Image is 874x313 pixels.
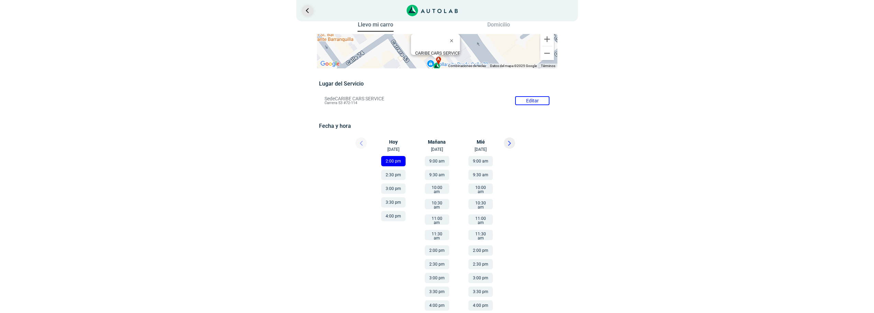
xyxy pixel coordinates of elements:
button: 2:30 pm [468,259,493,269]
button: 2:30 pm [425,259,449,269]
button: 10:30 am [425,199,449,209]
button: 10:30 am [468,199,493,209]
span: Datos del mapa ©2025 Google [490,64,537,68]
img: Google [319,59,341,68]
button: 2:00 pm [425,245,449,256]
button: 10:00 am [425,183,449,194]
button: 4:00 pm [468,300,493,311]
button: Llevo mi carro [357,21,394,32]
h5: Lugar del Servicio [319,80,555,87]
h5: Fecha y hora [319,123,555,129]
a: Link al sitio de autolab [407,7,458,13]
button: 3:30 pm [468,287,493,297]
button: Combinaciones de teclas [448,64,486,68]
a: Términos (se abre en una nueva pestaña) [541,64,555,68]
b: CARIBE CARS SERVICE [415,51,460,56]
button: 4:00 pm [381,211,406,221]
button: 2:00 pm [381,156,406,166]
button: 10:00 am [468,183,493,194]
button: Ampliar [540,32,554,46]
button: 9:30 am [468,170,493,180]
button: 3:00 pm [381,183,406,194]
button: 11:30 am [425,230,449,240]
a: Ir al paso anterior [302,5,313,16]
button: 9:00 am [425,156,449,166]
a: Abre esta zona en Google Maps (se abre en una nueva ventana) [319,59,341,68]
button: 2:30 pm [381,170,406,180]
button: 3:30 pm [381,197,406,208]
div: Carrera 53 #72-114 [415,51,460,61]
button: 4:00 pm [425,300,449,311]
button: Cerrar [445,32,461,49]
button: 3:00 pm [468,273,493,283]
button: Domicilio [480,21,517,31]
span: a [437,57,440,63]
button: 11:00 am [425,214,449,225]
button: 9:00 am [468,156,493,166]
button: 11:30 am [468,230,493,240]
button: 3:00 pm [425,273,449,283]
button: Reducir [540,46,554,60]
button: 11:00 am [468,214,493,225]
button: 3:30 pm [425,287,449,297]
button: 9:30 am [425,170,449,180]
button: 2:00 pm [468,245,493,256]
